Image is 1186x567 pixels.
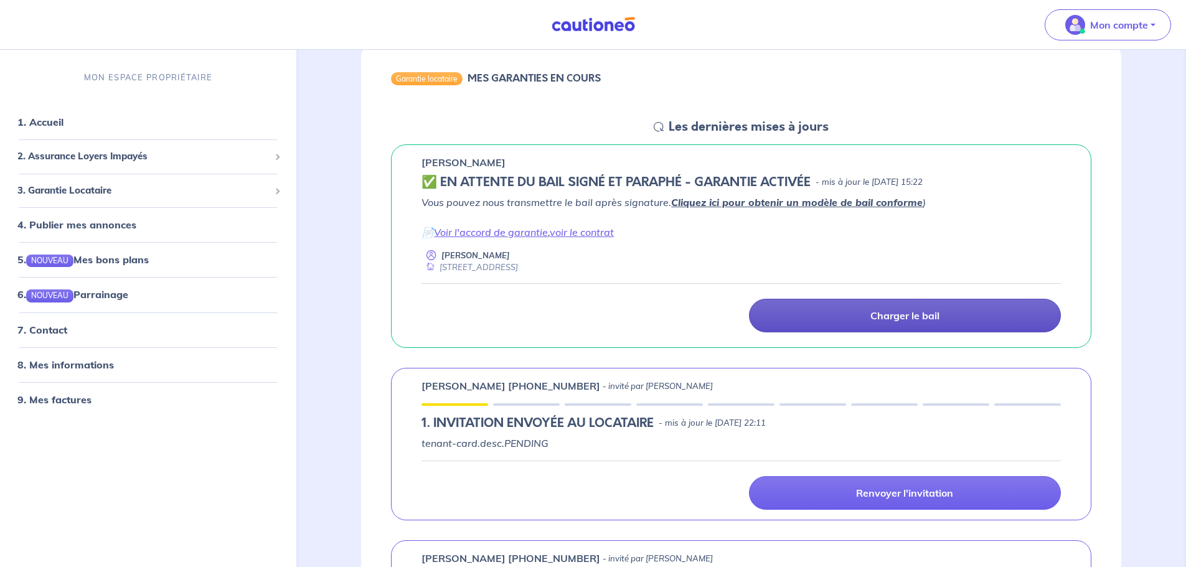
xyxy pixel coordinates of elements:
[5,317,291,342] div: 7. Contact
[856,487,953,499] p: Renvoyer l'invitation
[17,184,270,198] span: 3. Garantie Locataire
[749,476,1061,510] a: Renvoyer l'invitation
[5,352,291,377] div: 8. Mes informations
[421,416,654,431] h5: 1.︎ INVITATION ENVOYÉE AU LOCATAIRE
[1065,15,1085,35] img: illu_account_valid_menu.svg
[421,175,811,190] h5: ✅️️️ EN ATTENTE DU BAIL SIGNÉ ET PARAPHÉ - GARANTIE ACTIVÉE
[749,299,1061,332] a: Charger le bail
[603,553,713,565] p: - invité par [PERSON_NAME]
[5,110,291,134] div: 1. Accueil
[5,387,291,412] div: 9. Mes factures
[5,144,291,169] div: 2. Assurance Loyers Impayés
[17,393,92,406] a: 9. Mes factures
[421,155,506,170] p: [PERSON_NAME]
[434,226,548,238] a: Voir l'accord de garantie
[870,309,939,322] p: Charger le bail
[5,212,291,237] div: 4. Publier mes annonces
[17,288,128,301] a: 6.NOUVEAUParrainage
[17,149,270,164] span: 2. Assurance Loyers Impayés
[17,218,136,231] a: 4. Publier mes annonces
[421,551,600,566] p: [PERSON_NAME] [PHONE_NUMBER]
[17,253,149,266] a: 5.NOUVEAUMes bons plans
[441,250,510,261] p: [PERSON_NAME]
[5,282,291,307] div: 6.NOUVEAUParrainage
[816,176,923,189] p: - mis à jour le [DATE] 15:22
[1090,17,1148,32] p: Mon compte
[421,378,600,393] p: [PERSON_NAME] [PHONE_NUMBER]
[421,175,1061,190] div: state: CONTRACT-SIGNED, Context: IN-LANDLORD,IS-GL-CAUTION-IN-LANDLORD
[84,72,212,83] p: MON ESPACE PROPRIÉTAIRE
[671,196,923,209] a: Cliquez ici pour obtenir un modèle de bail conforme
[421,226,614,238] em: 📄 ,
[17,358,114,371] a: 8. Mes informations
[603,380,713,393] p: - invité par [PERSON_NAME]
[421,261,518,273] div: [STREET_ADDRESS]
[468,72,601,84] h6: MES GARANTIES EN COURS
[5,179,291,203] div: 3. Garantie Locataire
[391,72,463,85] div: Garantie locataire
[669,119,829,134] h5: Les dernières mises à jours
[547,17,640,32] img: Cautioneo
[421,416,1061,431] div: state: PENDING, Context: IN-LANDLORD
[5,247,291,272] div: 5.NOUVEAUMes bons plans
[550,226,614,238] a: voir le contrat
[421,436,1061,451] p: tenant-card.desc.PENDING
[17,324,67,336] a: 7. Contact
[1045,9,1171,40] button: illu_account_valid_menu.svgMon compte
[659,417,766,429] p: - mis à jour le [DATE] 22:11
[17,116,64,128] a: 1. Accueil
[421,196,926,209] em: Vous pouvez nous transmettre le bail après signature. )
